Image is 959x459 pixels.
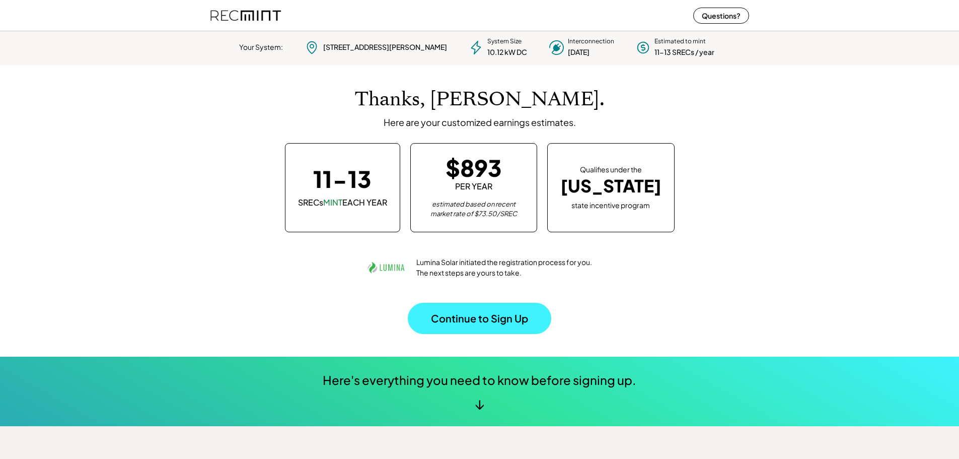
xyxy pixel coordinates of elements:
img: recmint-logotype%403x%20%281%29.jpeg [210,2,281,29]
img: lumina.png [366,247,406,288]
font: MINT [323,197,342,208]
div: [US_STATE] [560,176,661,196]
div: Estimated to mint [654,37,706,46]
div: Here's everything you need to know before signing up. [323,372,636,389]
div: 11-13 SRECs / year [654,47,714,57]
div: Interconnection [568,37,614,46]
div: Your System: [239,42,283,52]
div: 10.12 kW DC [487,47,527,57]
button: Questions? [693,8,749,24]
div: Here are your customized earnings estimates. [384,116,576,128]
div: 11-13 [313,167,372,190]
div: state incentive program [571,199,650,211]
div: estimated based on recent market rate of $73.50/SREC [423,200,524,219]
div: PER YEAR [455,181,492,192]
h1: Thanks, [PERSON_NAME]. [355,88,605,111]
div: Lumina Solar initiated the registration process for you. The next steps are yours to take. [416,257,593,278]
div: ↓ [475,396,484,411]
button: Continue to Sign Up [408,303,551,334]
div: Qualifies under the [580,165,642,175]
div: $893 [446,156,502,179]
div: System Size [487,37,522,46]
div: [STREET_ADDRESS][PERSON_NAME] [323,42,447,52]
div: SRECs EACH YEAR [298,197,387,208]
div: [DATE] [568,47,589,57]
